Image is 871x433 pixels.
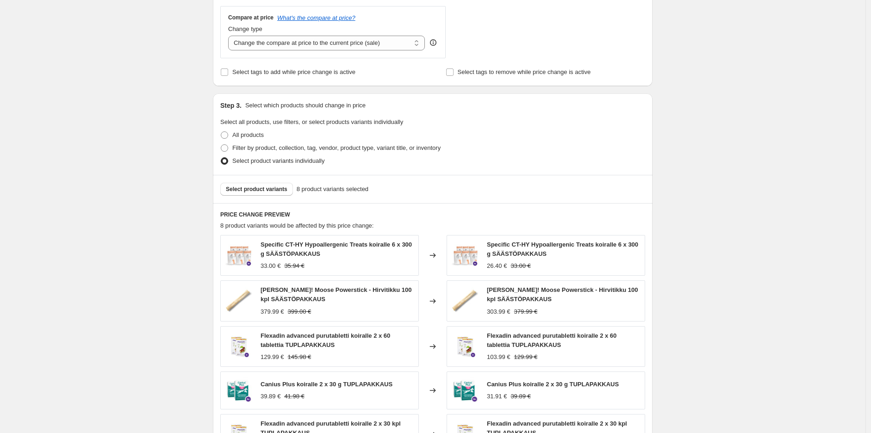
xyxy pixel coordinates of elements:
[228,14,274,21] h3: Compare at price
[284,392,304,401] strike: 41.98 €
[220,183,293,196] button: Select product variants
[487,392,507,401] div: 31.91 €
[261,241,412,257] span: Specific CT-HY Hypoallergenic Treats koiralle 6 x 300 g SÄÄSTÖPAKKAUS
[514,307,538,316] strike: 379.99 €
[225,287,253,315] img: 961_a6a403e32599f484e783c7aa86eef728_4d8af63a-b78a-417d-a489-2e058acff3d7_80x.jpg
[487,353,510,362] div: 103.99 €
[452,377,479,404] img: Canius_Plus_30g_80x.jpg
[220,211,645,218] h6: PRICE CHANGE PREVIEW
[261,307,284,316] div: 379.99 €
[429,38,438,47] div: help
[232,144,441,151] span: Filter by product, collection, tag, vendor, product type, variant title, or inventory
[225,377,253,404] img: Canius_Plus_30g_80x.jpg
[288,307,311,316] strike: 399.00 €
[228,25,262,32] span: Change type
[487,307,510,316] div: 303.99 €
[261,332,390,348] span: Flexadin advanced purutabletti koiralle 2 x 60 tablettia TUPLAPAKKAUS
[487,261,507,271] div: 26.40 €
[487,241,638,257] span: Specific CT-HY Hypoallergenic Treats koiralle 6 x 300 g SÄÄSTÖPAKKAUS
[277,14,355,21] button: What's the compare at price?
[225,333,253,360] img: tuplapakkaus_Flexadin_60kpl_80x.jpg
[487,286,638,303] span: [PERSON_NAME]! Moose Powerstick - Hirvitikku 100 kpl SÄÄSTÖPAKKAUS
[510,261,530,271] strike: 33.00 €
[452,287,479,315] img: 961_a6a403e32599f484e783c7aa86eef728_4d8af63a-b78a-417d-a489-2e058acff3d7_80x.jpg
[297,185,368,194] span: 8 product variants selected
[458,68,591,75] span: Select tags to remove while price change is active
[452,241,479,269] img: kivuton-image-6x_80x.jpg
[261,381,392,388] span: Canius Plus koiralle 2 x 30 g TUPLAPAKKAUS
[261,392,280,401] div: 39.89 €
[232,131,264,138] span: All products
[220,118,403,125] span: Select all products, use filters, or select products variants individually
[220,101,242,110] h2: Step 3.
[220,222,373,229] span: 8 product variants would be affected by this price change:
[514,353,538,362] strike: 129.99 €
[452,333,479,360] img: tuplapakkaus_Flexadin_60kpl_80x.jpg
[232,157,324,164] span: Select product variants individually
[284,261,304,271] strike: 35.94 €
[225,241,253,269] img: kivuton-image-6x_80x.jpg
[487,332,616,348] span: Flexadin advanced purutabletti koiralle 2 x 60 tablettia TUPLAPAKKAUS
[245,101,366,110] p: Select which products should change in price
[261,286,412,303] span: [PERSON_NAME]! Moose Powerstick - Hirvitikku 100 kpl SÄÄSTÖPAKKAUS
[510,392,530,401] strike: 39.89 €
[261,261,280,271] div: 33.00 €
[232,68,355,75] span: Select tags to add while price change is active
[288,353,311,362] strike: 145.98 €
[226,186,287,193] span: Select product variants
[487,381,619,388] span: Canius Plus koiralle 2 x 30 g TUPLAPAKKAUS
[261,353,284,362] div: 129.99 €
